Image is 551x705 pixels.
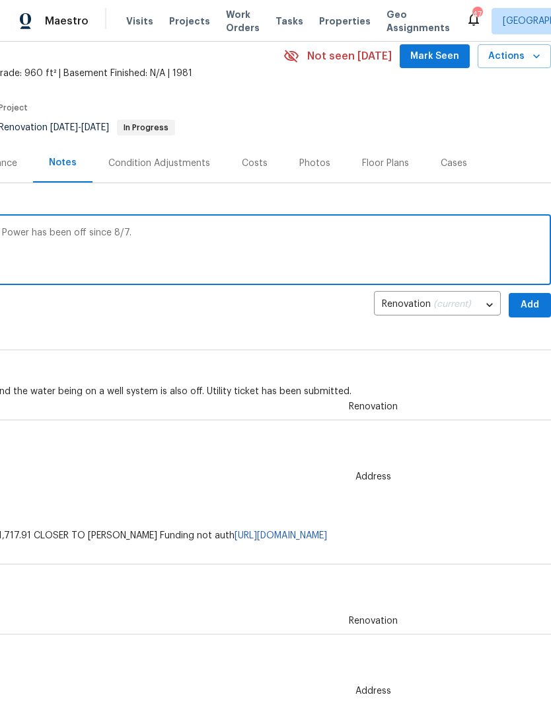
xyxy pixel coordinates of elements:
div: Cases [441,157,467,170]
button: Mark Seen [400,44,470,69]
span: Geo Assignments [386,8,450,34]
div: Photos [299,157,330,170]
a: [URL][DOMAIN_NAME] [235,531,327,540]
span: [DATE] [50,123,78,132]
span: Properties [319,15,371,28]
span: Add [519,297,540,313]
button: Actions [478,44,551,69]
span: Maestro [45,15,89,28]
span: In Progress [118,124,174,132]
span: Renovation [341,614,406,628]
div: Floor Plans [362,157,409,170]
span: [DATE] [81,123,109,132]
span: Visits [126,15,153,28]
span: Address [348,684,399,698]
div: Notes [49,156,77,169]
span: - [50,123,109,132]
span: Projects [169,15,210,28]
span: Actions [488,48,540,65]
span: Address [348,470,399,483]
div: 47 [472,8,482,21]
span: Not seen [DATE] [307,50,392,63]
button: Add [509,293,551,317]
span: Renovation [341,400,406,413]
div: Renovation (current) [374,289,501,321]
div: Condition Adjustments [108,157,210,170]
div: Costs [242,157,268,170]
span: Work Orders [226,8,260,34]
span: Tasks [275,17,303,26]
span: Mark Seen [410,48,459,65]
span: (current) [433,300,471,309]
